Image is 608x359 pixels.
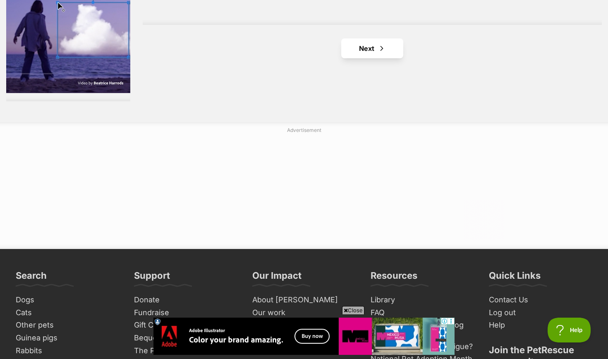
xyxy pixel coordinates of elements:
iframe: Help Scout Beacon - Open [548,318,591,342]
a: Bequests [131,332,241,345]
a: Our work [249,306,359,319]
a: Cats [12,306,122,319]
iframe: Advertisement [153,318,455,355]
a: Contact Us [486,294,596,306]
h3: Resources [371,270,417,286]
h3: Search [16,270,47,286]
iframe: Advertisement [103,137,505,241]
a: Log out [486,306,596,319]
a: FAQ [367,306,477,319]
a: Other pets [12,319,122,332]
a: Dogs [12,294,122,306]
span: Close [342,306,364,314]
a: Donate [131,294,241,306]
a: Rabbits [12,345,122,357]
a: Help [486,319,596,332]
a: The PetRescue Bookshop [131,345,241,357]
a: Gift Cards [131,319,241,332]
a: Guinea pigs [12,332,122,345]
a: Library [367,294,477,306]
nav: Pagination [143,38,602,58]
h3: Support [134,270,170,286]
h3: Our Impact [252,270,302,286]
a: About [PERSON_NAME] [249,294,359,306]
a: Next page [341,38,403,58]
img: consumer-privacy-logo.png [1,1,7,7]
a: Fundraise [131,306,241,319]
h3: Quick Links [489,270,541,286]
